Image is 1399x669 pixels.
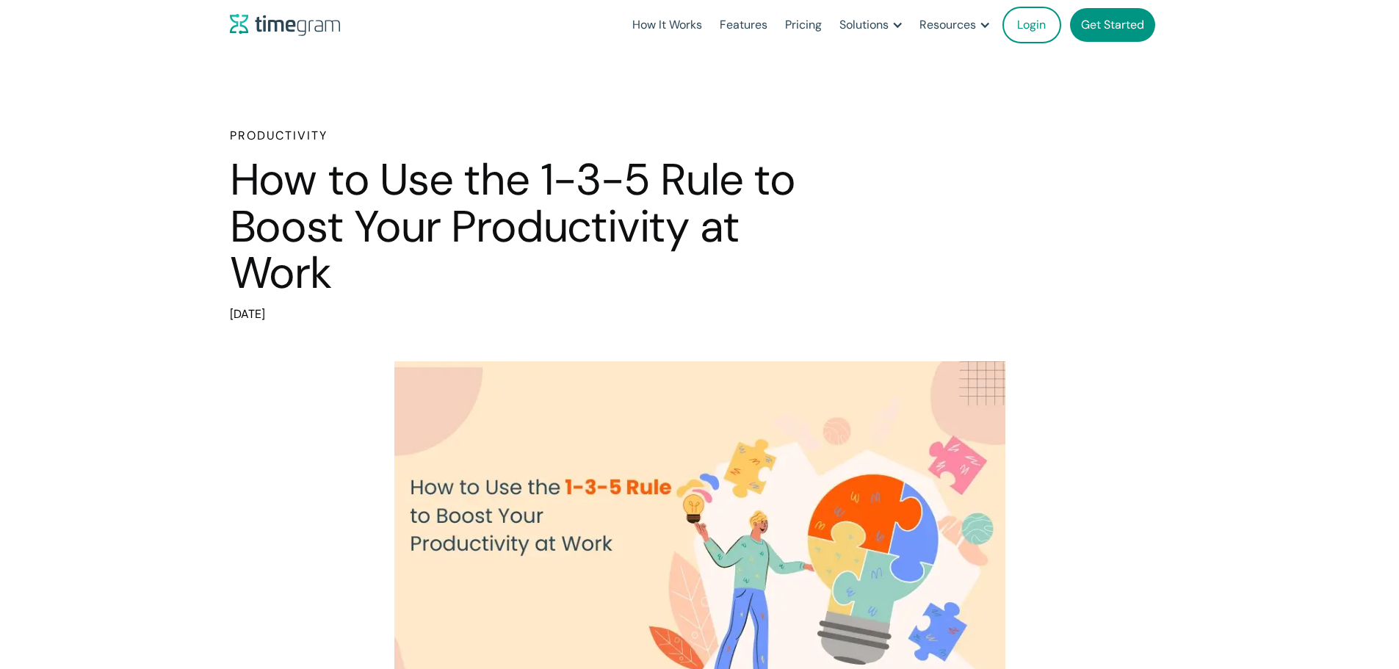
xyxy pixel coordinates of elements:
[230,156,847,297] h1: How to Use the 1-3-5 Rule to Boost Your Productivity at Work
[1070,8,1155,42] a: Get Started
[919,15,976,35] div: Resources
[230,304,847,325] div: [DATE]
[230,127,847,145] h6: Productivity
[1002,7,1061,43] a: Login
[839,15,889,35] div: Solutions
